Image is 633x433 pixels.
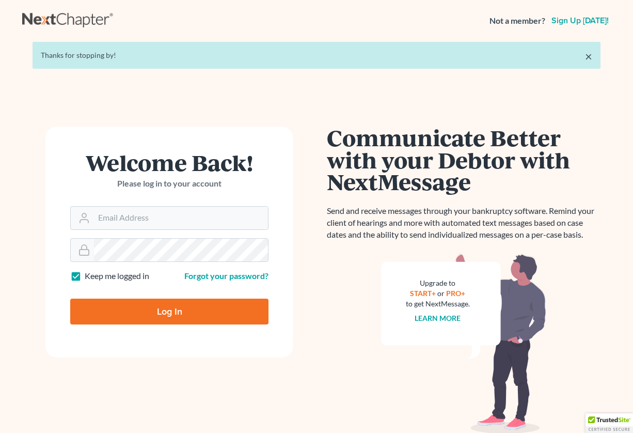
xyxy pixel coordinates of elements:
span: or [438,289,445,298]
label: Keep me logged in [85,270,149,282]
p: Send and receive messages through your bankruptcy software. Remind your client of hearings and mo... [327,205,600,241]
a: Sign up [DATE]! [549,17,611,25]
p: Please log in to your account [70,178,268,190]
div: TrustedSite Certified [585,413,633,433]
input: Log In [70,299,268,324]
strong: Not a member? [489,15,545,27]
a: Learn more [415,314,461,322]
h1: Communicate Better with your Debtor with NextMessage [327,127,600,193]
a: START+ [410,289,436,298]
a: × [585,50,592,63]
div: Upgrade to [406,278,470,288]
div: Thanks for stopping by! [41,50,592,60]
div: to get NextMessage. [406,299,470,309]
a: Forgot your password? [184,271,268,281]
h1: Welcome Back! [70,151,268,174]
input: Email Address [94,207,268,229]
a: PRO+ [447,289,466,298]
